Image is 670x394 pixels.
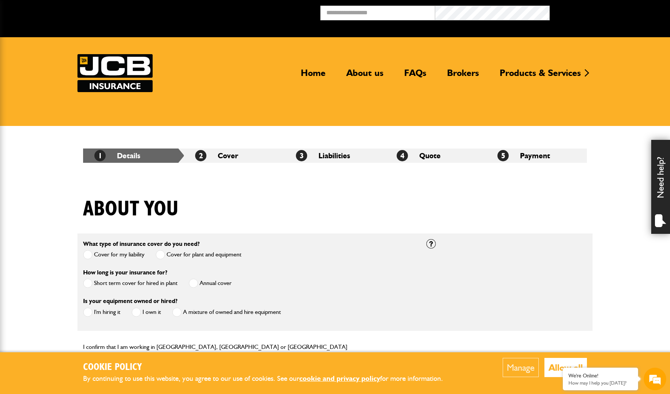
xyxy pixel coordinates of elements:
[77,54,153,92] img: JCB Insurance Services logo
[172,308,281,317] label: A mixture of owned and hire equipment
[295,67,331,85] a: Home
[285,149,385,163] li: Liabilities
[94,150,106,161] span: 1
[494,67,587,85] a: Products & Services
[486,149,587,163] li: Payment
[83,373,455,385] p: By continuing to use this website, you agree to our use of cookies. See our for more information.
[83,270,167,276] label: How long is your insurance for?
[503,358,539,377] button: Manage
[651,140,670,234] div: Need help?
[195,150,206,161] span: 2
[83,250,144,259] label: Cover for my liability
[568,373,632,379] div: We're Online!
[77,54,153,92] a: JCB Insurance Services
[83,298,177,304] label: Is your equipment owned or hired?
[397,150,408,161] span: 4
[184,149,285,163] li: Cover
[189,279,232,288] label: Annual cover
[441,67,485,85] a: Brokers
[83,149,184,163] li: Details
[83,279,177,288] label: Short term cover for hired in plant
[83,362,455,373] h2: Cookie Policy
[83,308,120,317] label: I'm hiring it
[385,149,486,163] li: Quote
[299,374,380,383] a: cookie and privacy policy
[83,241,200,247] label: What type of insurance cover do you need?
[296,150,307,161] span: 3
[156,250,241,259] label: Cover for plant and equipment
[399,67,432,85] a: FAQs
[497,150,509,161] span: 5
[568,380,632,386] p: How may I help you today?
[544,358,587,377] button: Allow all
[83,197,179,222] h1: About you
[550,6,664,17] button: Broker Login
[132,308,161,317] label: I own it
[83,344,347,350] label: I confirm that I am working in [GEOGRAPHIC_DATA], [GEOGRAPHIC_DATA] or [GEOGRAPHIC_DATA]
[341,67,389,85] a: About us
